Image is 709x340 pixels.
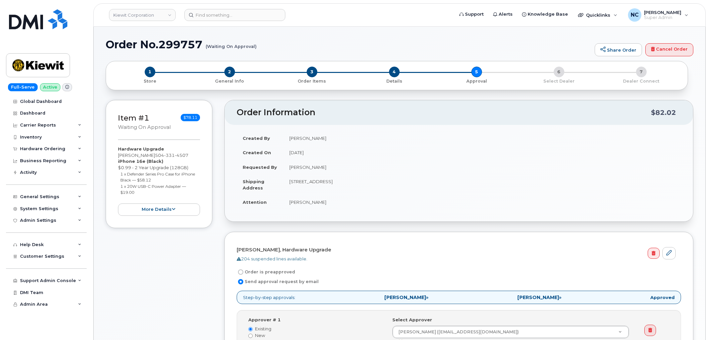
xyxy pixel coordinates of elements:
h1: Order No.299757 [106,39,591,50]
a: Share Order [595,43,642,57]
strong: Hardware Upgrade [118,146,164,152]
button: more details [118,203,200,216]
span: 3 [307,67,317,77]
label: New [248,332,382,339]
h2: Order Information [237,108,651,117]
p: General Info [191,78,268,84]
input: Existing [248,327,253,331]
strong: Requested By [243,165,277,170]
strong: [PERSON_NAME] [517,294,559,300]
span: 504 [155,153,188,158]
p: Store [114,78,186,84]
h4: [PERSON_NAME], Hardware Upgrade [237,247,676,253]
span: 4507 [175,153,188,158]
td: [DATE] [283,145,681,160]
strong: Created By [243,136,270,141]
div: 204 suspended lines available. [237,256,676,262]
label: Approver # 1 [248,317,281,323]
span: $78.11 [181,114,200,121]
span: [PERSON_NAME] ([EMAIL_ADDRESS][DOMAIN_NAME]) [394,329,519,335]
span: 1 [145,67,155,77]
small: Waiting On Approval [118,124,171,130]
label: Select Approver [392,317,432,323]
a: Item #1 [118,113,149,123]
strong: Attention [243,199,267,205]
a: Cancel Order [645,43,693,57]
label: Send approval request by email [237,278,319,286]
div: $82.02 [651,106,676,119]
p: Step-by-step approvals: [237,291,681,304]
span: » [384,295,428,300]
a: 3 Order Items [271,77,353,84]
td: [PERSON_NAME] [283,195,681,209]
strong: Created On [243,150,271,155]
span: » [517,295,561,300]
strong: iPhone 16e (Black) [118,159,163,164]
input: Order is preapproved [238,269,243,275]
td: [PERSON_NAME] [283,131,681,146]
label: Order is preapproved [237,268,295,276]
p: Details [356,78,433,84]
div: [PERSON_NAME] $0.99 - 2 Year Upgrade (128GB) [118,146,200,215]
strong: Shipping Address [243,179,264,190]
small: (Waiting On Approval) [206,39,257,49]
p: Order Items [273,78,350,84]
input: New [248,334,253,338]
small: 1 x Defender Series Pro Case for iPhone Black — $58.12 [120,171,195,183]
a: 4 Details [353,77,435,84]
span: 4 [389,67,400,77]
a: 2 General Info [188,77,271,84]
label: Existing [248,326,382,332]
span: 331 [164,153,175,158]
small: 1 x 20W USB-C Power Adapter — $19.00 [120,184,186,195]
a: 1 Store [111,77,188,84]
strong: Approved [650,294,675,301]
span: 2 [224,67,235,77]
input: Send approval request by email [238,279,243,284]
td: [STREET_ADDRESS] [283,174,681,195]
a: [PERSON_NAME] ([EMAIL_ADDRESS][DOMAIN_NAME]) [393,326,629,338]
td: [PERSON_NAME] [283,160,681,174]
strong: [PERSON_NAME] [384,294,426,300]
